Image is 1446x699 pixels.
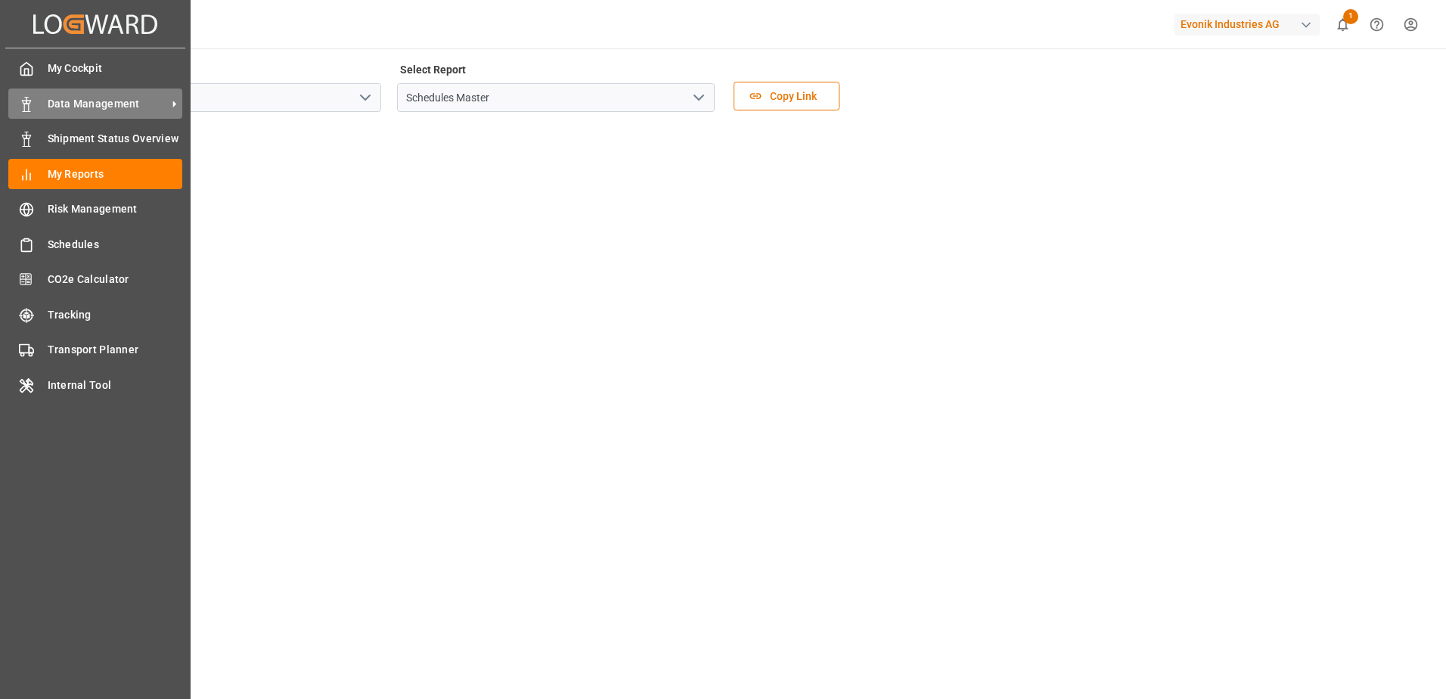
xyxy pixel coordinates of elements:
input: Type to search/select [64,83,381,112]
span: 1 [1343,9,1358,24]
label: Select Report [397,59,468,80]
button: Evonik Industries AG [1174,10,1326,39]
a: My Cockpit [8,54,182,83]
span: Data Management [48,96,167,112]
span: Shipment Status Overview [48,131,183,147]
button: show 1 new notifications [1326,8,1360,42]
span: Tracking [48,307,183,323]
span: Schedules [48,237,183,253]
a: Internal Tool [8,370,182,399]
a: My Reports [8,159,182,188]
a: Transport Planner [8,335,182,365]
span: CO2e Calculator [48,272,183,287]
a: Schedules [8,229,182,259]
span: Internal Tool [48,377,183,393]
span: Transport Planner [48,342,183,358]
a: Tracking [8,300,182,329]
span: Risk Management [48,201,183,217]
span: Copy Link [762,89,824,104]
a: Risk Management [8,194,182,224]
span: My Cockpit [48,61,183,76]
button: open menu [687,86,709,110]
a: CO2e Calculator [8,265,182,294]
button: open menu [353,86,376,110]
button: Copy Link [734,82,839,110]
span: My Reports [48,166,183,182]
button: Help Center [1360,8,1394,42]
div: Evonik Industries AG [1174,14,1320,36]
a: Shipment Status Overview [8,124,182,154]
input: Type to search/select [397,83,715,112]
